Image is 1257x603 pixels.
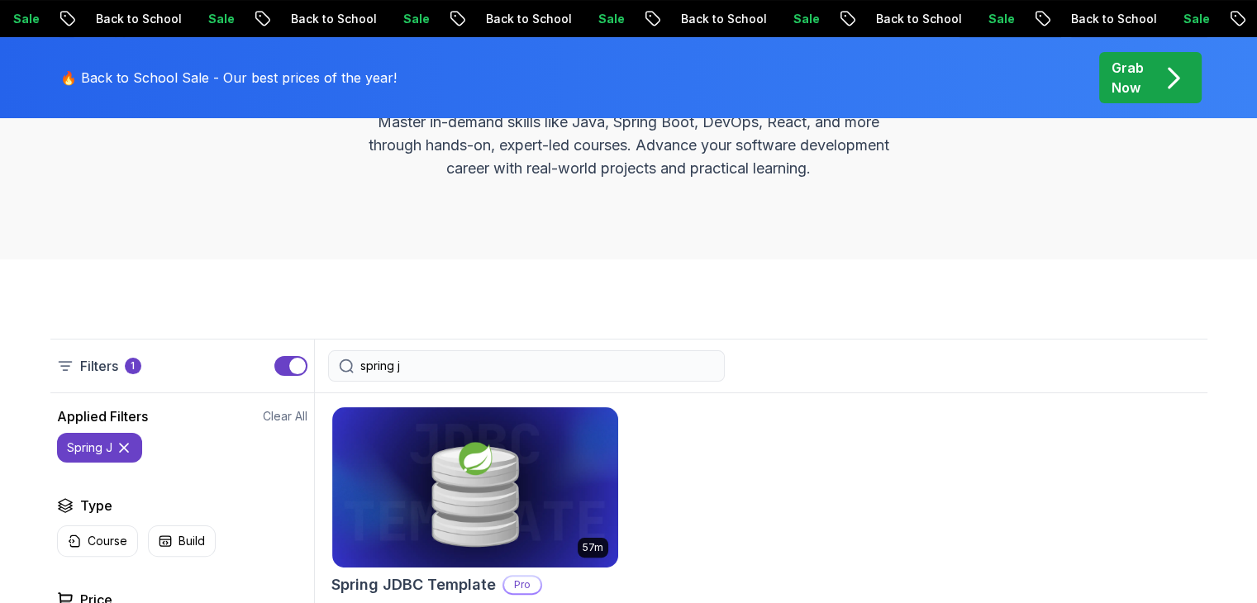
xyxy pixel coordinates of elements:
img: Spring JDBC Template card [332,407,618,567]
p: Sale [1170,11,1223,27]
p: Back to School [278,11,390,27]
p: Build [179,533,205,549]
button: Clear All [263,408,307,425]
p: 🔥 Back to School Sale - Our best prices of the year! [60,68,397,88]
p: Back to School [863,11,975,27]
p: Back to School [473,11,585,27]
p: Sale [780,11,833,27]
button: Course [57,525,138,557]
p: Grab Now [1112,58,1144,97]
p: Sale [390,11,443,27]
p: spring j [67,439,112,456]
h2: Type [80,496,112,515]
button: Build [148,525,216,557]
p: Filters [80,356,118,376]
input: Search Java, React, Spring boot ... [360,358,714,374]
h2: Applied Filters [57,406,148,426]
p: 1 [131,359,135,373]
p: Sale [975,11,1028,27]
h2: Spring JDBC Template [331,573,496,596]
p: 57m [583,541,603,554]
p: Back to School [1058,11,1170,27]
p: Master in-demand skills like Java, Spring Boot, DevOps, React, and more through hands-on, expert-... [351,111,907,180]
p: Back to School [83,11,195,27]
p: Sale [195,11,248,27]
p: Sale [585,11,638,27]
p: Back to School [668,11,780,27]
p: Pro [504,577,540,593]
button: spring j [57,433,142,463]
p: Course [88,533,127,549]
